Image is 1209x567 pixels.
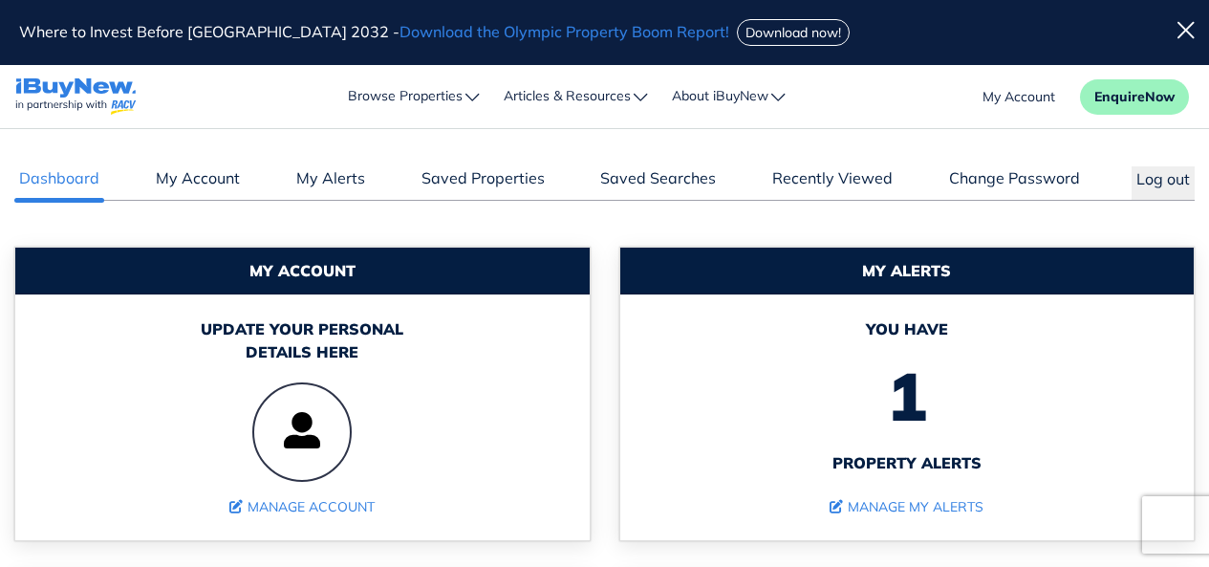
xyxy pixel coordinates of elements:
button: Download now! [737,19,850,46]
a: navigations [15,74,137,120]
span: Download the Olympic Property Boom Report! [399,22,729,41]
a: account [982,87,1055,107]
a: Manage My Alerts [830,498,983,515]
a: My Alerts [291,166,370,199]
span: You have [639,317,1176,340]
a: Change Password [944,166,1085,199]
button: Log out [1132,166,1195,200]
a: Saved Properties [417,166,550,199]
span: Where to Invest Before [GEOGRAPHIC_DATA] 2032 - [19,22,733,41]
span: 1 [639,340,1176,451]
button: EnquireNow [1080,79,1189,115]
a: Saved Searches [595,166,721,199]
div: My Account [15,248,590,294]
img: user [252,382,352,482]
img: logo [15,78,137,116]
span: property alerts [639,451,1176,474]
a: Dashboard [14,166,104,199]
span: Now [1145,88,1175,105]
div: My Alerts [620,248,1195,294]
a: My Account [151,166,245,199]
a: Recently Viewed [767,166,897,199]
div: Update your personal details here [34,317,571,363]
a: Manage Account [229,498,375,515]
